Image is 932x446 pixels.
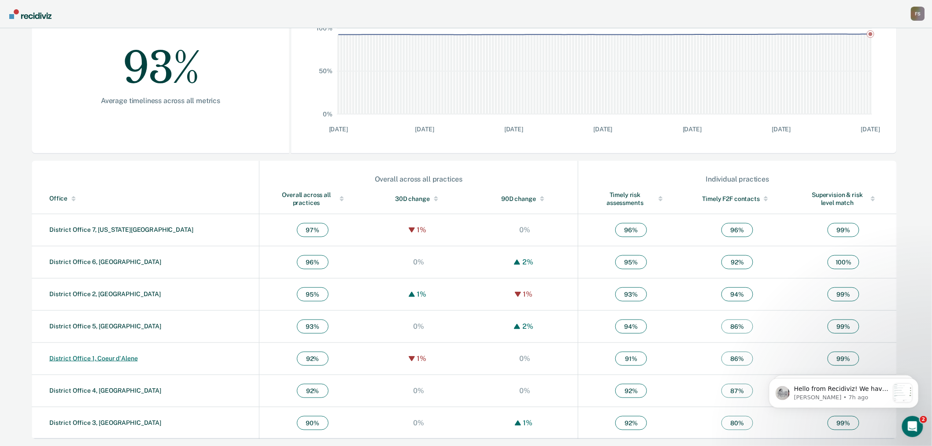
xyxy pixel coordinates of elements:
[579,175,896,183] div: Individual practices
[489,195,560,203] div: 90D change
[297,416,329,430] span: 90 %
[415,126,434,133] text: [DATE]
[721,255,753,269] span: 92 %
[38,25,133,312] span: Hello from Recidiviz! We have some exciting news. Officers will now have their own Overview page ...
[828,352,859,366] span: 99 %
[49,323,161,330] a: District Office 5, [GEOGRAPHIC_DATA]
[32,184,259,214] th: Toggle SortBy
[411,322,426,331] div: 0%
[902,416,923,437] iframe: Intercom live chat
[411,419,426,427] div: 0%
[615,223,647,237] span: 96 %
[828,320,859,334] span: 99 %
[60,97,261,105] div: Average timeliness across all metrics
[828,287,859,301] span: 99 %
[60,26,261,97] div: 93%
[411,258,426,266] div: 0%
[38,33,133,41] p: Message from Kim, sent 7h ago
[791,184,897,214] th: Toggle SortBy
[297,223,329,237] span: 97 %
[504,126,523,133] text: [DATE]
[578,184,684,214] th: Toggle SortBy
[615,320,647,334] span: 94 %
[411,387,426,395] div: 0%
[721,223,753,237] span: 96 %
[615,352,647,366] span: 91 %
[329,126,348,133] text: [DATE]
[277,191,348,207] div: Overall across all practices
[49,258,161,265] a: District Office 6, [GEOGRAPHIC_DATA]
[756,361,932,422] iframe: Intercom notifications message
[594,126,613,133] text: [DATE]
[808,191,879,207] div: Supervision & risk level match
[861,126,880,133] text: [DATE]
[683,126,702,133] text: [DATE]
[721,384,753,398] span: 87 %
[911,7,925,21] button: Profile dropdown button
[415,354,429,363] div: 1%
[615,384,647,398] span: 92 %
[49,195,255,202] div: Office
[472,184,578,214] th: Toggle SortBy
[297,384,329,398] span: 92 %
[297,255,329,269] span: 96 %
[920,416,927,423] span: 2
[911,7,925,21] div: F S
[615,416,647,430] span: 92 %
[828,255,859,269] span: 100 %
[260,175,577,183] div: Overall across all practices
[517,387,533,395] div: 0%
[366,184,472,214] th: Toggle SortBy
[615,287,647,301] span: 93 %
[721,352,753,366] span: 86 %
[596,191,667,207] div: Timely risk assessments
[9,9,52,19] img: Recidiviz
[49,355,138,362] a: District Office 1, Coeur d'Alene
[520,322,536,331] div: 2%
[615,255,647,269] span: 95 %
[517,226,533,234] div: 0%
[521,290,535,298] div: 1%
[297,320,329,334] span: 93 %
[415,226,429,234] div: 1%
[259,184,366,214] th: Toggle SortBy
[297,352,329,366] span: 92 %
[684,184,791,214] th: Toggle SortBy
[49,419,161,426] a: District Office 3, [GEOGRAPHIC_DATA]
[721,320,753,334] span: 86 %
[49,226,193,233] a: District Office 7, [US_STATE][GEOGRAPHIC_DATA]
[521,419,535,427] div: 1%
[517,354,533,363] div: 0%
[297,287,329,301] span: 95 %
[415,290,429,298] div: 1%
[828,223,859,237] span: 99 %
[828,416,859,430] span: 99 %
[383,195,454,203] div: 30D change
[702,195,773,203] div: Timely F2F contacts
[520,258,536,266] div: 2%
[721,287,753,301] span: 94 %
[49,387,161,394] a: District Office 4, [GEOGRAPHIC_DATA]
[49,290,161,297] a: District Office 2, [GEOGRAPHIC_DATA]
[721,416,753,430] span: 80 %
[772,126,791,133] text: [DATE]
